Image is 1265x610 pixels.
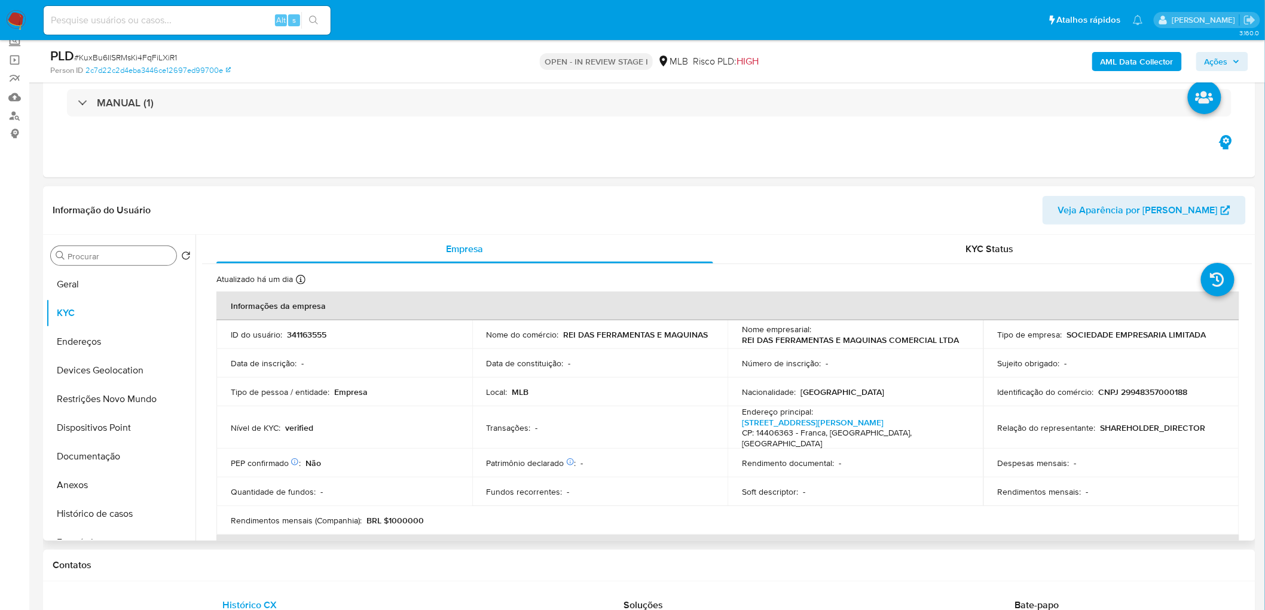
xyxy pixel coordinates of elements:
button: Dispositivos Point [46,413,195,442]
p: - [803,486,805,497]
span: HIGH [737,54,759,68]
p: - [301,358,304,369]
p: Não [305,458,321,468]
p: - [536,422,538,433]
button: Anexos [46,471,195,499]
p: Quantidade de fundos : [231,486,316,497]
p: - [1086,486,1089,497]
input: Pesquise usuários ou casos... [44,13,331,28]
button: Ações [1196,52,1248,71]
div: MLB [658,55,688,68]
p: CNPJ 29948357000188 [1099,387,1188,397]
button: Devices Geolocation [46,356,195,385]
button: Restrições Novo Mundo [46,385,195,413]
p: Tipo de empresa : [998,329,1062,340]
h1: Informação do Usuário [53,204,151,216]
p: SHAREHOLDER_DIRECTOR [1101,422,1206,433]
p: leticia.siqueira@mercadolivre.com [1172,14,1239,26]
button: Endereços [46,327,195,356]
button: KYC [46,299,195,327]
p: ID do usuário : [231,329,282,340]
p: PEP confirmado : [231,458,301,468]
p: Nível de KYC : [231,422,280,433]
button: Histórico de casos [46,499,195,528]
button: Retornar ao pedido padrão [181,251,191,264]
a: Sair [1243,14,1256,26]
p: - [826,358,828,369]
p: Número de inscrição : [742,358,821,369]
button: Empréstimos [46,528,195,557]
h4: CP: 14406363 - Franca, [GEOGRAPHIC_DATA], [GEOGRAPHIC_DATA] [742,428,964,449]
th: Informações da empresa [216,292,1239,320]
span: 3.160.0 [1239,28,1259,38]
p: Rendimento documental : [742,458,834,468]
span: Atalhos rápidos [1057,14,1121,26]
p: 341163555 [287,329,326,340]
span: Ações [1205,52,1228,71]
p: Rendimentos mensais (Companhia) : [231,515,362,526]
p: Data de constituição : [487,358,564,369]
span: # KuxBu6IlSRMsKi4FqFiLXiR1 [74,51,177,63]
span: Risco PLD: [693,55,759,68]
b: PLD [50,46,74,65]
p: verified [285,422,313,433]
p: REI DAS FERRAMENTAS E MAQUINAS [564,329,708,340]
p: - [1065,358,1067,369]
a: Notificações [1133,15,1143,25]
p: - [567,486,570,497]
p: - [569,358,571,369]
b: Person ID [50,65,83,76]
input: Procurar [68,251,172,262]
p: SOCIEDADE EMPRESARIA LIMITADA [1067,329,1206,340]
h3: MANUAL (1) [97,96,154,109]
p: Endereço principal : [742,406,813,417]
p: Local : [487,387,508,397]
span: Empresa [446,242,484,256]
th: Detalhes de contato [216,535,1239,563]
button: Documentação [46,442,195,471]
p: - [581,458,583,468]
p: Patrimônio declarado : [487,458,576,468]
p: Tipo de pessoa / entidade : [231,387,329,397]
p: Fundos recorrentes : [487,486,563,497]
span: KYC Status [966,242,1014,256]
a: [STREET_ADDRESS][PERSON_NAME] [742,416,884,428]
button: Procurar [56,251,65,260]
p: Empresa [334,387,368,397]
p: - [1074,458,1077,468]
p: Relação do representante : [998,422,1096,433]
span: s [292,14,296,26]
p: Soft descriptor : [742,486,798,497]
p: OPEN - IN REVIEW STAGE I [540,53,653,70]
a: 2c7d22c2d4eba3446ce12697ed99700e [85,65,231,76]
p: [GEOGRAPHIC_DATA] [800,387,884,397]
button: Veja Aparência por [PERSON_NAME] [1043,196,1246,225]
span: Veja Aparência por [PERSON_NAME] [1058,196,1218,225]
p: Transações : [487,422,531,433]
p: BRL $1000000 [366,515,424,526]
p: Nome do comércio : [487,329,559,340]
p: Atualizado há um dia [216,274,293,285]
button: search-icon [301,12,326,29]
button: Geral [46,270,195,299]
p: - [839,458,841,468]
b: AML Data Collector [1101,52,1174,71]
p: Nome empresarial : [742,324,811,335]
p: MLB [512,387,529,397]
h1: Contatos [53,559,1246,571]
p: REI DAS FERRAMENTAS E MAQUINAS COMERCIAL LTDA [742,335,959,345]
p: - [320,486,323,497]
button: AML Data Collector [1092,52,1182,71]
div: MANUAL (1) [67,89,1232,117]
p: Nacionalidade : [742,387,796,397]
span: Alt [276,14,286,26]
p: Rendimentos mensais : [998,486,1081,497]
p: Despesas mensais : [998,458,1070,468]
p: Sujeito obrigado : [998,358,1060,369]
p: Data de inscrição : [231,358,297,369]
p: Identificação do comércio : [998,387,1094,397]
